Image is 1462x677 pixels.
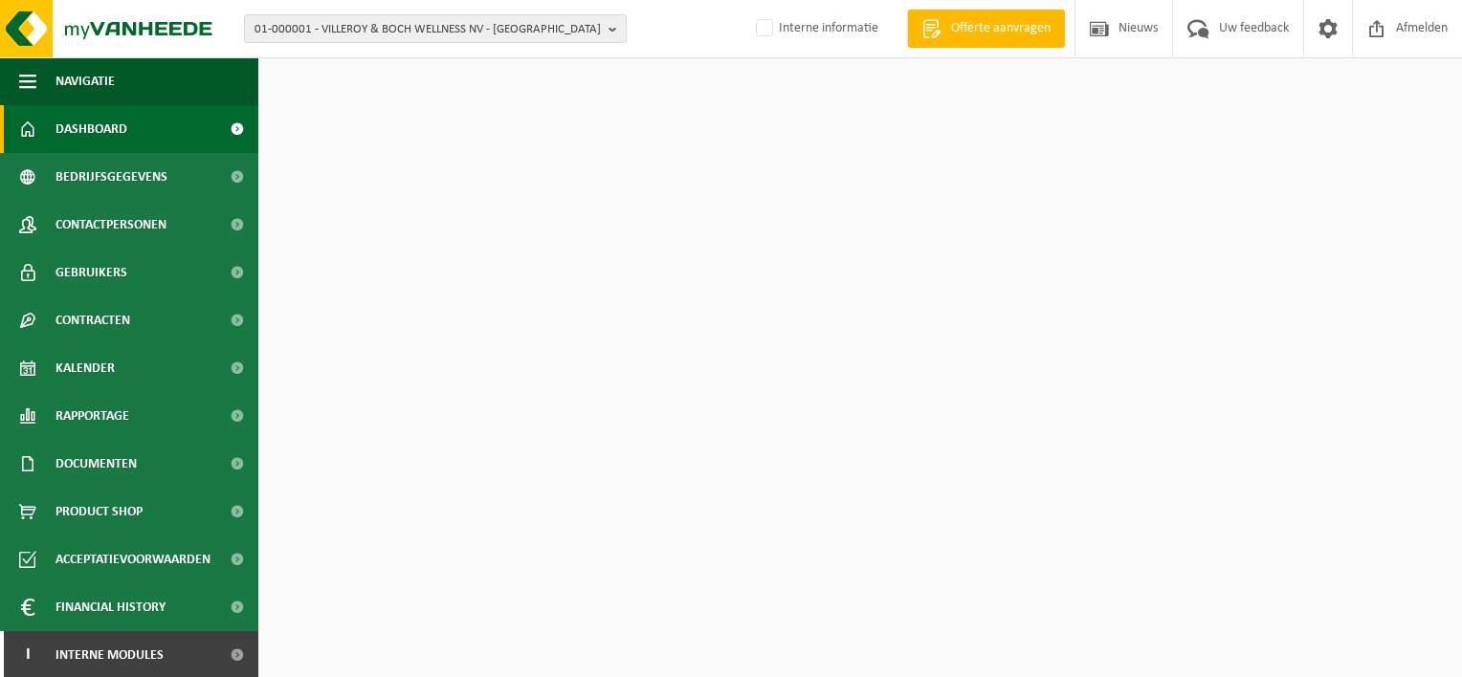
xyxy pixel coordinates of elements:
[55,344,115,392] span: Kalender
[55,583,166,631] span: Financial History
[946,19,1055,38] span: Offerte aanvragen
[752,14,878,43] label: Interne informatie
[244,14,627,43] button: 01-000001 - VILLEROY & BOCH WELLNESS NV - [GEOGRAPHIC_DATA]
[55,105,127,153] span: Dashboard
[55,440,137,488] span: Documenten
[55,488,143,535] span: Product Shop
[255,15,601,44] span: 01-000001 - VILLEROY & BOCH WELLNESS NV - [GEOGRAPHIC_DATA]
[55,535,210,583] span: Acceptatievoorwaarden
[55,201,166,249] span: Contactpersonen
[55,296,130,344] span: Contracten
[907,10,1065,48] a: Offerte aanvragen
[55,392,129,440] span: Rapportage
[55,153,167,201] span: Bedrijfsgegevens
[55,57,115,105] span: Navigatie
[55,249,127,296] span: Gebruikers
